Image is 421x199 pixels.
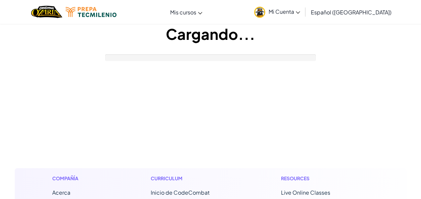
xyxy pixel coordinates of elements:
img: Tecmilenio logo [66,7,117,17]
img: avatar [254,7,265,18]
span: Español ([GEOGRAPHIC_DATA]) [311,9,392,16]
img: Home [31,5,62,19]
span: Mi Cuenta [269,8,300,15]
a: Mis cursos [167,3,206,21]
h1: Resources [281,175,369,182]
h1: Curriculum [151,175,239,182]
span: Inicio de CodeCombat [151,189,210,196]
span: Mis cursos [170,9,196,16]
a: Acerca [52,189,70,196]
a: Live Online Classes [281,189,330,196]
h1: Compañía [52,175,108,182]
a: Mi Cuenta [251,1,303,22]
a: Español ([GEOGRAPHIC_DATA]) [307,3,395,21]
a: Ozaria by CodeCombat logo [31,5,62,19]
